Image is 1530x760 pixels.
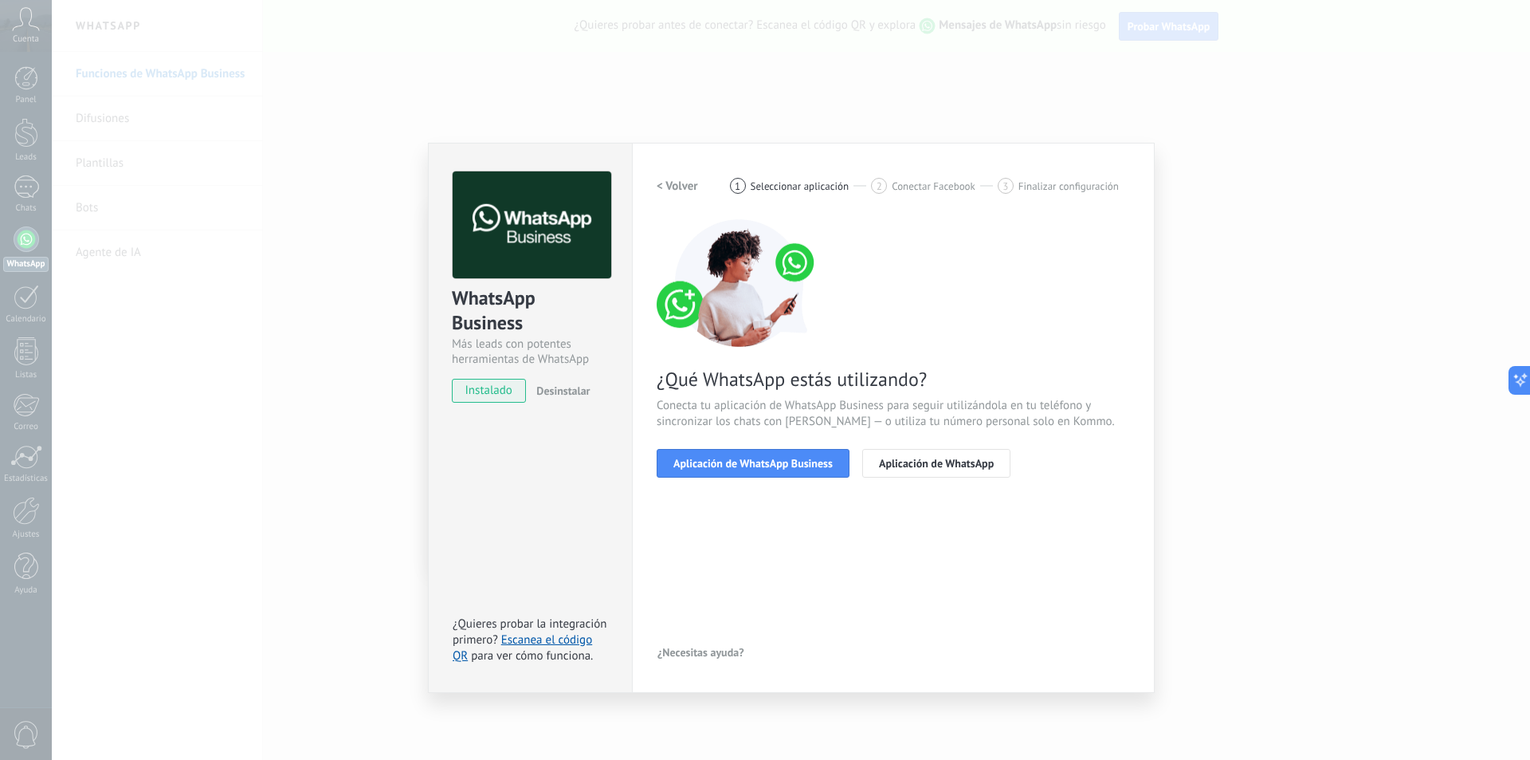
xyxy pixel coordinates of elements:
[657,171,698,200] button: < Volver
[657,219,824,347] img: connect number
[892,180,975,192] span: Conectar Facebook
[1018,180,1119,192] span: Finalizar configuración
[735,179,740,193] span: 1
[657,647,744,658] span: ¿Necesitas ayuda?
[536,384,590,398] span: Desinstalar
[673,458,833,469] span: Aplicación de WhatsApp Business
[530,379,590,403] button: Desinstalar
[452,285,609,337] div: WhatsApp Business
[453,171,611,279] img: logo_main.png
[453,379,525,403] span: instalado
[657,367,1130,392] span: ¿Qué WhatsApp estás utilizando?
[657,449,849,478] button: Aplicación de WhatsApp Business
[862,449,1010,478] button: Aplicación de WhatsApp
[751,180,849,192] span: Seleccionar aplicación
[1002,179,1008,193] span: 3
[453,632,592,664] a: Escanea el código QR
[657,179,698,194] h2: < Volver
[657,640,745,664] button: ¿Necesitas ayuda?
[471,648,593,664] span: para ver cómo funciona.
[877,179,882,193] span: 2
[657,398,1130,430] span: Conecta tu aplicación de WhatsApp Business para seguir utilizándola en tu teléfono y sincronizar ...
[879,458,994,469] span: Aplicación de WhatsApp
[453,616,607,648] span: ¿Quieres probar la integración primero?
[452,337,609,367] div: Más leads con potentes herramientas de WhatsApp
